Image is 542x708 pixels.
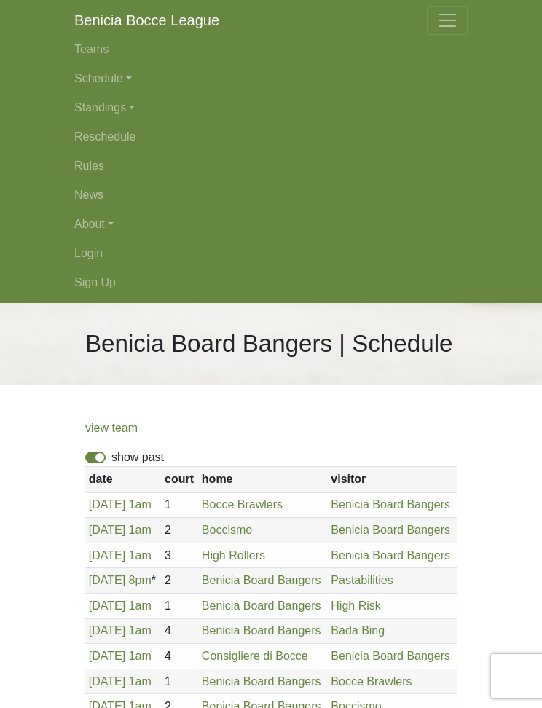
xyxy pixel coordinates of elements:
[89,599,152,612] a: [DATE] 1am
[74,35,468,64] a: Teams
[331,650,450,662] a: Benicia Board Bangers
[331,624,385,637] a: Bada Bing
[202,498,283,511] a: Bocce Brawlers
[331,574,393,586] a: Pastabilities
[161,593,198,618] td: 1
[74,268,468,297] a: Sign Up
[85,422,138,434] a: view team
[202,549,265,562] a: High Rollers
[161,644,198,669] td: 4
[161,467,198,492] th: court
[74,93,468,122] a: Standings
[331,524,450,536] a: Benicia Board Bangers
[85,467,161,492] th: date
[161,492,198,518] td: 1
[202,574,321,586] a: Benicia Board Bangers
[328,467,457,492] th: visitor
[74,210,468,239] a: About
[198,467,327,492] th: home
[89,498,152,511] a: [DATE] 1am
[161,669,198,694] td: 1
[74,239,468,268] a: Login
[89,624,152,637] a: [DATE] 1am
[161,568,198,594] td: 2
[89,650,152,662] a: [DATE] 1am
[331,549,450,562] a: Benicia Board Bangers
[74,122,468,152] a: Reschedule
[89,524,152,536] a: [DATE] 1am
[89,549,152,562] a: [DATE] 1am
[202,675,321,688] a: Benicia Board Bangers
[85,329,452,358] h1: Benicia Board Bangers | Schedule
[331,675,412,688] a: Bocce Brawlers
[331,498,450,511] a: Benicia Board Bangers
[74,6,219,35] a: Benicia Bocce League
[331,599,380,612] a: High Risk
[161,543,198,568] td: 3
[427,6,468,35] button: Toggle navigation
[202,624,321,637] a: Benicia Board Bangers
[202,650,308,662] a: Consigliere di Bocce
[89,574,152,586] a: [DATE] 8pm
[111,449,164,466] label: show past
[89,675,152,688] a: [DATE] 1am
[161,518,198,543] td: 2
[202,599,321,612] a: Benicia Board Bangers
[202,524,252,536] a: Boccismo
[74,152,468,181] a: Rules
[74,181,468,210] a: News
[74,64,468,93] a: Schedule
[161,618,198,644] td: 4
